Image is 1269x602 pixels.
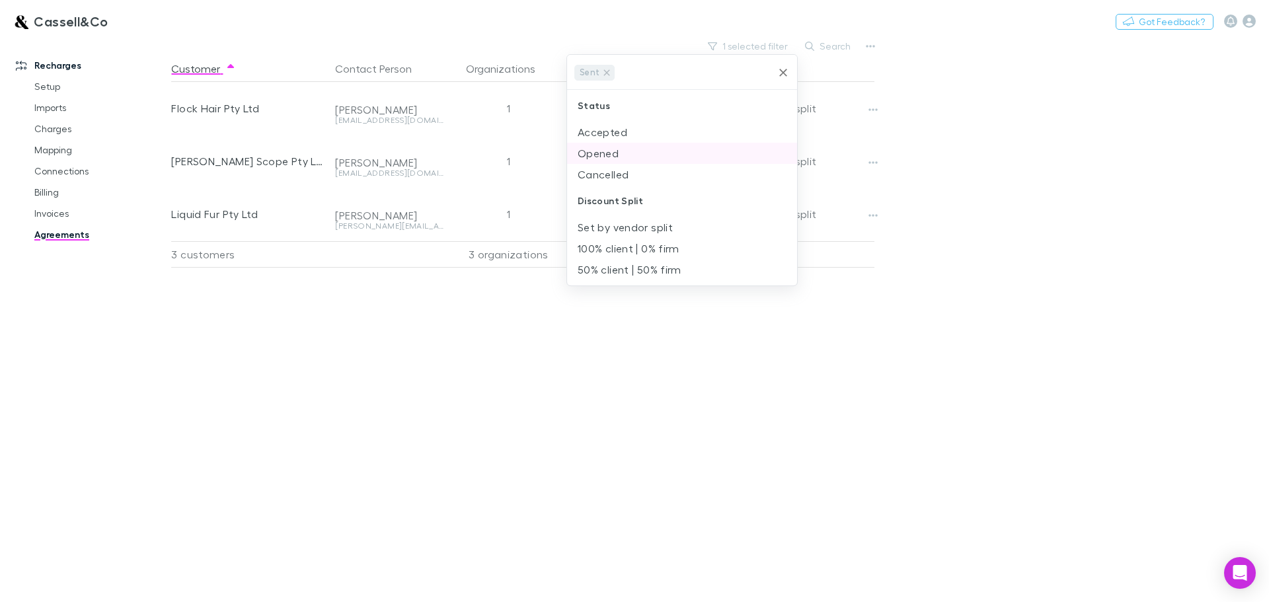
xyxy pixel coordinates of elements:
[567,143,797,164] li: Opened
[567,185,797,217] div: Discount Split
[774,63,792,82] button: Clear
[1224,557,1256,589] div: Open Intercom Messenger
[567,217,797,238] li: Set by vendor split
[567,122,797,143] li: Accepted
[575,65,604,80] span: Sent
[574,65,615,81] div: Sent
[567,90,797,122] div: Status
[567,259,797,280] li: 50% client | 50% firm
[567,164,797,185] li: Cancelled
[567,238,797,259] li: 100% client | 0% firm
